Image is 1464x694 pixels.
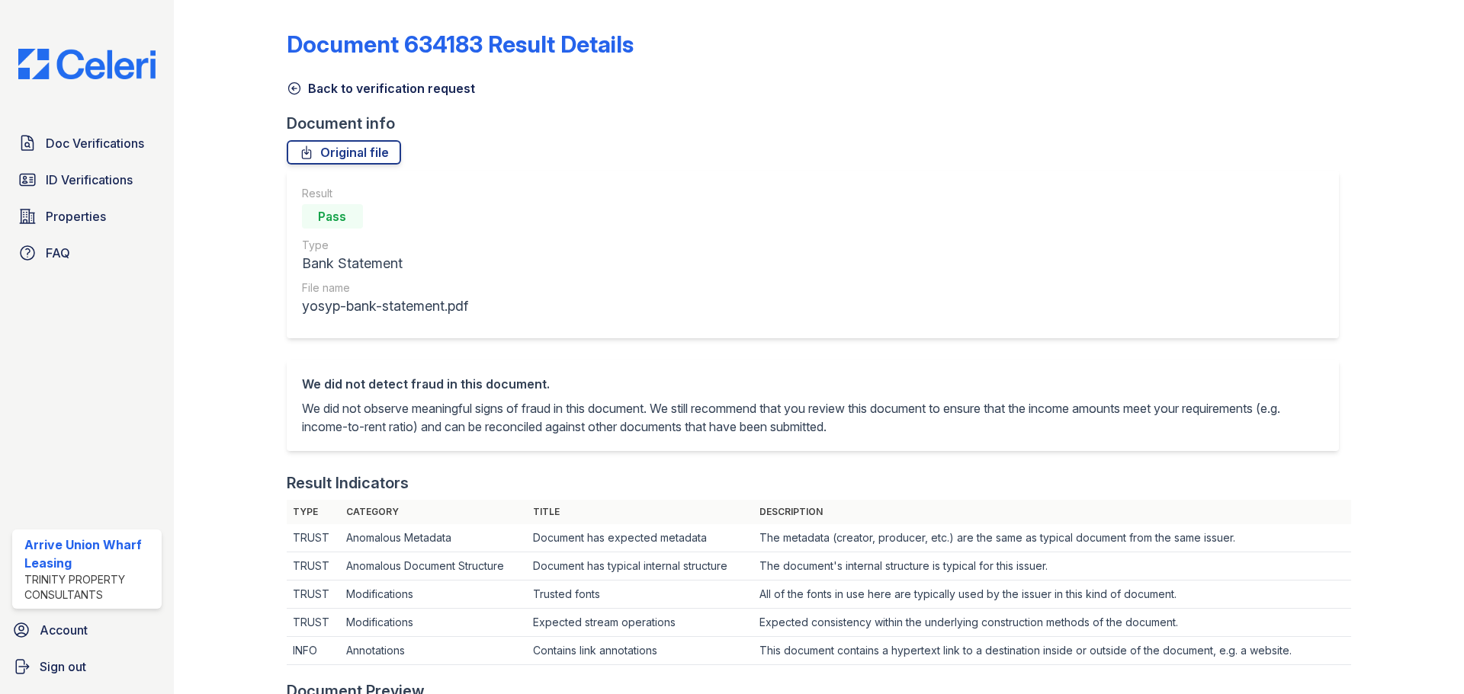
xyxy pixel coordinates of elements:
img: CE_Logo_Blue-a8612792a0a2168367f1c8372b55b34899dd931a85d93a1a3d3e32e68fde9ad4.png [6,49,168,79]
td: TRUST [287,580,340,609]
span: FAQ [46,244,70,262]
a: FAQ [12,238,162,268]
div: We did not detect fraud in this document. [302,375,1324,393]
span: Properties [46,207,106,225]
th: Category [340,500,527,524]
a: Original file [287,140,401,165]
td: Expected consistency within the underlying construction methods of the document. [753,609,1351,637]
td: TRUST [287,609,340,637]
div: Pass [302,204,363,229]
td: This document contains a hypertext link to a destination inside or outside of the document, e.g. ... [753,637,1351,665]
div: Arrive Union Wharf Leasing [24,536,156,572]
td: Anomalous Metadata [340,524,527,552]
div: Result [302,186,468,201]
td: The metadata (creator, producer, etc.) are the same as typical document from the same issuer. [753,524,1351,552]
span: Sign out [40,657,86,676]
td: Annotations [340,637,527,665]
p: We did not observe meaningful signs of fraud in this document. We still recommend that you review... [302,399,1324,436]
td: Modifications [340,580,527,609]
a: ID Verifications [12,165,162,195]
td: Expected stream operations [527,609,753,637]
div: Trinity Property Consultants [24,572,156,603]
a: Sign out [6,651,168,682]
a: Back to verification request [287,79,475,98]
a: Doc Verifications [12,128,162,158]
td: Anomalous Document Structure [340,552,527,580]
div: Document info [287,113,1351,134]
td: Contains link annotations [527,637,753,665]
div: Result Indicators [287,472,409,494]
div: yosyp-bank-statement.pdf [302,296,468,317]
th: Title [527,500,753,524]
a: Properties [12,201,162,232]
td: Modifications [340,609,527,637]
span: ID Verifications [46,171,133,189]
td: Trusted fonts [527,580,753,609]
td: The document's internal structure is typical for this issuer. [753,552,1351,580]
a: Account [6,615,168,645]
div: File name [302,280,468,296]
span: Doc Verifications [46,134,144,152]
th: Type [287,500,340,524]
div: Bank Statement [302,253,468,274]
td: Document has typical internal structure [527,552,753,580]
td: TRUST [287,524,340,552]
td: All of the fonts in use here are typically used by the issuer in this kind of document. [753,580,1351,609]
a: Document 634183 Result Details [287,30,634,58]
td: INFO [287,637,340,665]
th: Description [753,500,1351,524]
td: TRUST [287,552,340,580]
div: Type [302,238,468,253]
span: Account [40,621,88,639]
td: Document has expected metadata [527,524,753,552]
